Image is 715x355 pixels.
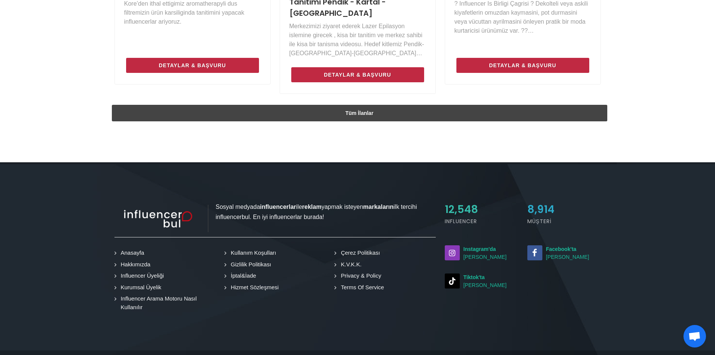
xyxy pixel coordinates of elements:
[289,22,426,58] p: Merkezimizi ziyaret ederek Lazer Epilasyon islemine girecek , kisa bir tanitim ve merkez sahibi i...
[116,283,163,292] a: Kurumsal Üyelik
[336,260,363,269] a: K.V.K.K.
[445,245,518,261] a: Instagram'da[PERSON_NAME]
[114,205,208,232] img: influencer_light.png
[527,245,601,261] small: [PERSON_NAME]
[226,283,280,292] a: Hizmet Sözleşmesi
[445,245,518,261] small: [PERSON_NAME]
[126,58,259,73] a: Detaylar & Başvuru
[527,218,601,225] h5: Müşteri
[445,218,518,225] h5: Influencer
[464,274,485,280] strong: Tiktok'ta
[489,61,556,70] span: Detaylar & Başvuru
[464,246,496,252] strong: Instagram'da
[527,245,601,261] a: Facebook'ta[PERSON_NAME]
[527,202,554,217] span: 8,914
[336,272,382,280] a: Privacy & Policy
[116,260,152,269] a: Hakkımızda
[114,202,436,222] p: Sosyal medyada ile yapmak isteyen ilk tercihi influencerbul. En iyi influencerlar burada!
[546,246,577,252] strong: Facebook'ta
[291,67,424,82] a: Detaylar & Başvuru
[445,273,518,289] a: Tiktok'ta[PERSON_NAME]
[226,249,277,257] a: Kullanım Koşulları
[226,272,257,280] a: İptal&İade
[456,58,589,73] a: Detaylar & Başvuru
[445,202,478,217] span: 12,548
[112,105,607,121] a: Tüm İlanlar
[445,273,518,289] small: [PERSON_NAME]
[159,61,226,70] span: Detaylar & Başvuru
[260,204,296,210] strong: influencerlar
[116,272,165,280] a: Influencer Üyeliği
[336,283,385,292] a: Terms Of Service
[363,204,394,210] strong: markaların
[226,260,272,269] a: Gizlilik Politikası
[683,325,706,347] div: Açık sohbet
[116,249,146,257] a: Anasayfa
[336,249,381,257] a: Çerez Politikası
[302,204,322,210] strong: reklam
[324,70,391,79] span: Detaylar & Başvuru
[116,295,215,311] a: Influencer Arama Motoru Nasıl Kullanılır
